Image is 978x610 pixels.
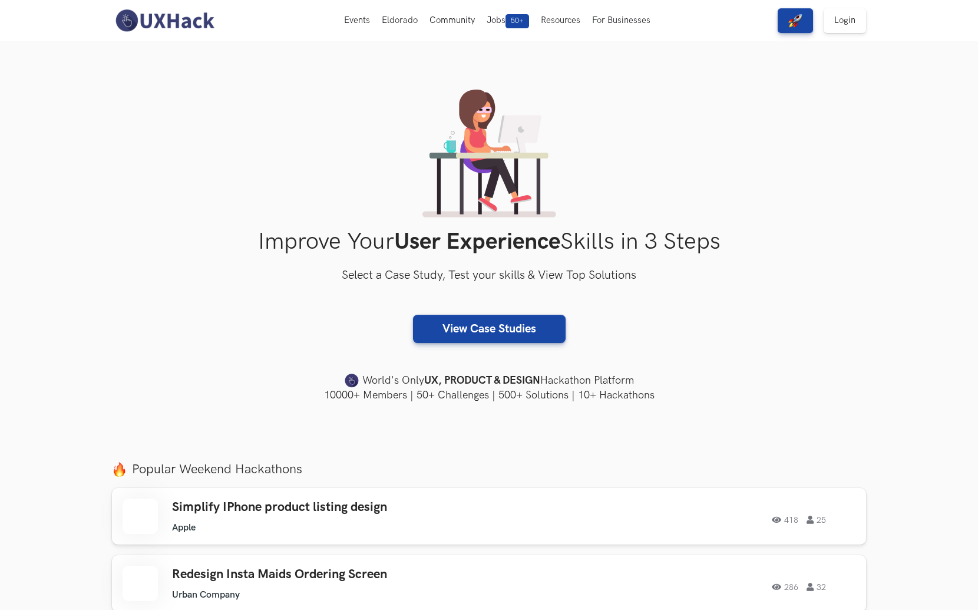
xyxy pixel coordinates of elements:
h4: 10000+ Members | 50+ Challenges | 500+ Solutions | 10+ Hackathons [112,388,866,403]
label: Popular Weekend Hackathons [112,461,866,477]
strong: UX, PRODUCT & DESIGN [424,372,540,389]
img: fire.png [112,462,127,477]
h3: Redesign Insta Maids Ordering Screen [172,567,507,582]
img: UXHack-logo.png [112,8,217,33]
h1: Improve Your Skills in 3 Steps [112,228,866,256]
h4: World's Only Hackathon Platform [112,372,866,389]
a: Login [824,8,866,33]
span: 286 [772,583,798,591]
span: 25 [807,516,826,524]
span: 418 [772,516,798,524]
h3: Select a Case Study, Test your skills & View Top Solutions [112,266,866,285]
img: lady working on laptop [422,90,556,217]
img: uxhack-favicon-image.png [345,373,359,388]
span: 50+ [505,14,529,28]
h3: Simplify IPhone product listing design [172,500,507,515]
img: rocket [788,14,802,28]
span: 32 [807,583,826,591]
li: Urban Company [172,589,240,601]
strong: User Experience [394,228,560,256]
a: View Case Studies [413,315,566,343]
li: Apple [172,522,196,533]
a: Simplify IPhone product listing design Apple 418 25 [112,488,866,545]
